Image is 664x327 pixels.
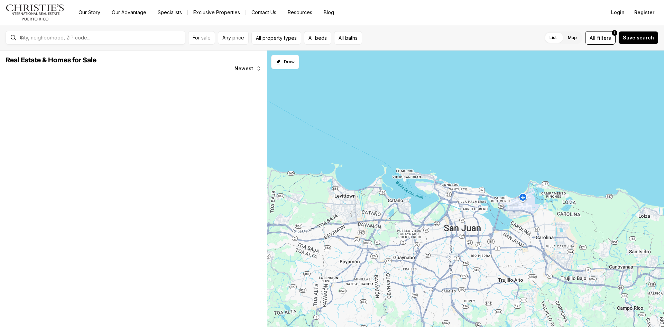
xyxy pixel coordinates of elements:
[6,57,96,64] span: Real Estate & Homes for Sale
[193,35,211,40] span: For sale
[318,8,340,17] a: Blog
[607,6,629,19] button: Login
[234,66,253,71] span: Newest
[230,62,266,75] button: Newest
[544,31,562,44] label: List
[218,31,249,45] button: Any price
[562,31,582,44] label: Map
[152,8,187,17] a: Specialists
[623,35,654,40] span: Save search
[246,8,282,17] button: Contact Us
[590,34,596,42] span: All
[334,31,362,45] button: All baths
[73,8,106,17] a: Our Story
[222,35,244,40] span: Any price
[304,31,331,45] button: All beds
[106,8,152,17] a: Our Advantage
[611,10,625,15] span: Login
[614,30,615,36] span: 1
[597,34,611,42] span: filters
[618,31,658,44] button: Save search
[188,8,246,17] a: Exclusive Properties
[634,10,654,15] span: Register
[271,55,299,69] button: Start drawing
[6,4,65,21] img: logo
[282,8,318,17] a: Resources
[585,31,616,45] button: Allfilters1
[188,31,215,45] button: For sale
[630,6,658,19] button: Register
[251,31,301,45] button: All property types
